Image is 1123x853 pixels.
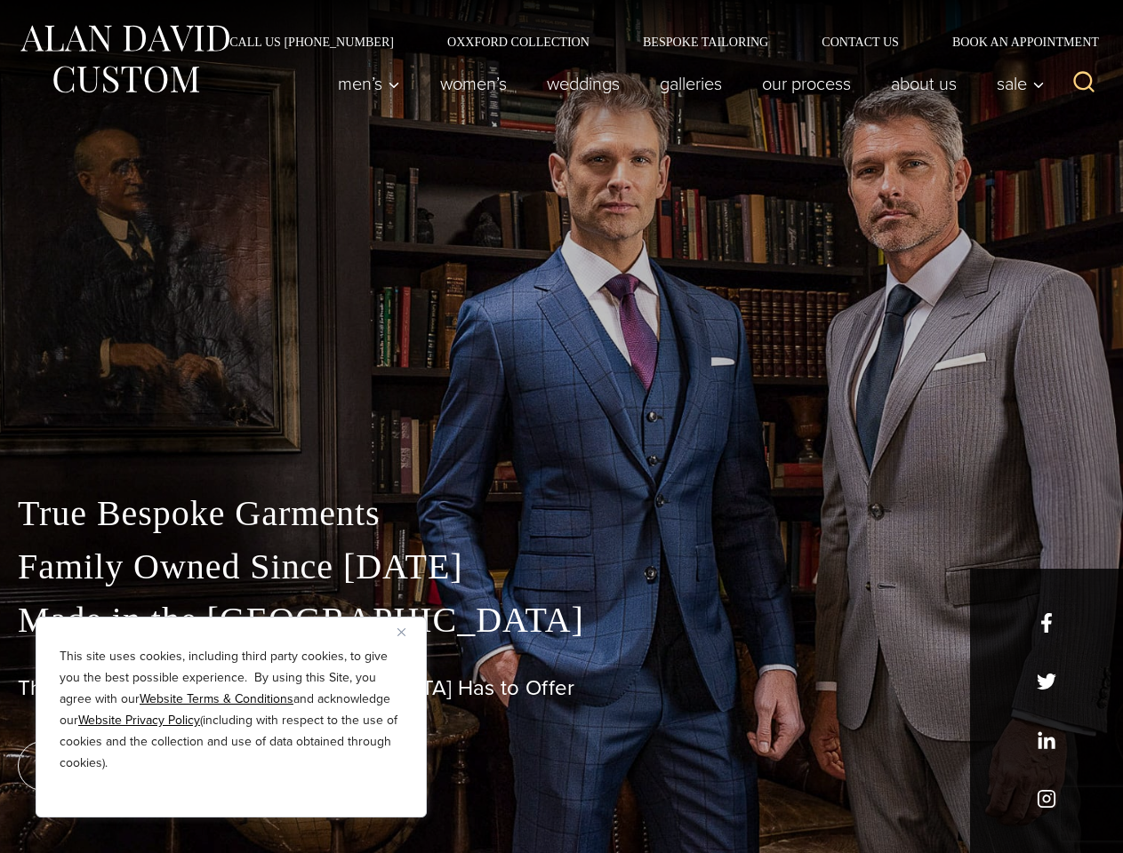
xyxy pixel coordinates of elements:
a: Our Process [742,66,871,101]
img: Alan David Custom [18,20,231,99]
a: book an appointment [18,741,267,791]
span: Men’s [338,75,400,92]
a: Bespoke Tailoring [616,36,795,48]
a: Website Terms & Conditions [140,690,293,708]
a: About Us [871,66,977,101]
button: Close [397,621,419,642]
h1: The Best Custom Suits [GEOGRAPHIC_DATA] Has to Offer [18,675,1105,701]
a: Contact Us [795,36,926,48]
a: Call Us [PHONE_NUMBER] [203,36,421,48]
p: True Bespoke Garments Family Owned Since [DATE] Made in the [GEOGRAPHIC_DATA] [18,487,1105,647]
nav: Primary Navigation [318,66,1055,101]
p: This site uses cookies, including third party cookies, to give you the best possible experience. ... [60,646,403,774]
a: weddings [527,66,640,101]
a: Website Privacy Policy [78,711,200,729]
a: Book an Appointment [926,36,1105,48]
button: View Search Form [1063,62,1105,105]
img: Close [397,628,405,636]
a: Women’s [421,66,527,101]
nav: Secondary Navigation [203,36,1105,48]
a: Oxxford Collection [421,36,616,48]
span: Sale [997,75,1045,92]
a: Galleries [640,66,742,101]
